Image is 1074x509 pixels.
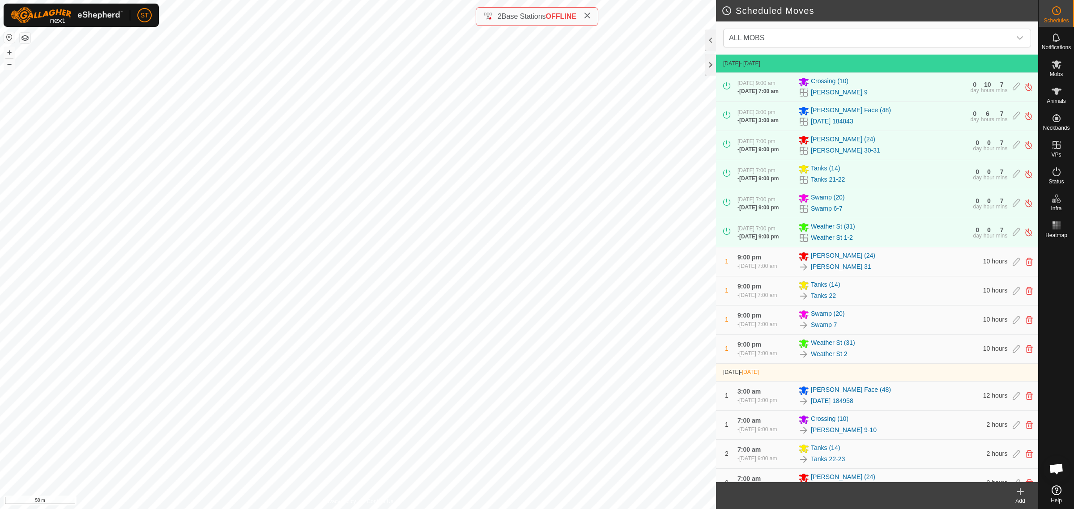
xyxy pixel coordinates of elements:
a: Weather St 1-2 [811,233,853,242]
div: - [737,233,779,241]
div: 0 [976,227,979,233]
span: [DATE] 9:00 pm [739,175,779,182]
span: [DATE] 7:00 am [739,321,777,327]
div: 0 [976,198,979,204]
a: Tanks 22-23 [811,454,845,464]
img: Gallagher Logo [11,7,123,23]
span: ALL MOBS [725,29,1011,47]
span: ST [141,11,149,20]
img: To [798,349,809,360]
span: [DATE] 7:00 pm [737,196,775,203]
span: [PERSON_NAME] (24) [811,251,875,262]
button: Reset Map [4,32,15,43]
img: To [798,262,809,272]
span: 9:00 pm [737,312,761,319]
div: hours [981,88,994,93]
a: [PERSON_NAME] 9-10 [811,425,877,435]
span: 2 hours [987,479,1008,486]
span: [DATE] [723,369,740,375]
div: hour [984,175,994,180]
span: 7:00 am [737,417,761,424]
div: hour [984,204,994,209]
div: - [737,454,777,462]
div: mins [996,204,1007,209]
div: 7 [1000,227,1004,233]
span: [DATE] 9:00 pm [739,204,779,211]
div: 0 [987,227,991,233]
a: Swamp 7 [811,320,837,330]
a: Contact Us [367,497,393,505]
span: 2 [725,450,729,457]
span: Tanks (14) [811,443,840,454]
a: Weather St 2 [811,349,847,359]
span: [DATE] 3:00 pm [737,109,775,115]
div: - [737,204,779,212]
div: - [737,116,779,124]
span: 10 hours [983,345,1007,352]
div: day [973,204,981,209]
span: [PERSON_NAME] (24) [811,472,875,483]
span: [PERSON_NAME] Face (48) [811,385,891,396]
div: mins [996,88,1007,93]
span: Tanks (14) [811,280,840,291]
span: 10 hours [983,287,1007,294]
div: mins [996,117,1007,122]
span: 2 hours [987,450,1008,457]
div: 10 [984,81,991,88]
span: 12 hours [983,392,1007,399]
div: 7 [1000,169,1004,175]
span: [DATE] 7:00 am [739,263,777,269]
span: [DATE] 9:00 pm [739,146,779,153]
div: hour [984,146,994,151]
span: - [740,369,759,375]
div: day [970,117,979,122]
span: Base Stations [502,13,546,20]
span: [DATE] 7:00 pm [737,225,775,232]
div: 7 [1000,110,1004,117]
span: [DATE] 7:00 pm [737,138,775,144]
span: Heatmap [1045,233,1067,238]
button: – [4,59,15,69]
div: 7 [1000,198,1004,204]
span: OFFLINE [546,13,576,20]
span: [DATE] 9:00 am [739,455,777,462]
span: [DATE] 9:00 am [737,80,775,86]
span: 7:00 am [737,475,761,482]
span: [DATE] 9:00 pm [739,233,779,240]
div: - [737,396,777,404]
span: ALL MOBS [729,34,764,42]
div: hours [981,117,994,122]
span: Weather St (31) [811,222,855,233]
img: Turn off schedule move [1024,111,1033,121]
div: 0 [976,140,979,146]
div: 7 [1000,81,1004,88]
span: Status [1048,179,1064,184]
span: 10 hours [983,316,1007,323]
span: Infra [1051,206,1061,211]
span: VPs [1051,152,1061,157]
span: 9:00 pm [737,254,761,261]
img: To [798,291,809,301]
a: Tanks 21-22 [811,175,845,184]
div: - [737,291,777,299]
div: - [737,87,779,95]
div: Add [1002,497,1038,505]
h2: Scheduled Moves [721,5,1038,16]
div: Open chat [1043,455,1070,482]
div: mins [996,175,1007,180]
span: 7:00 am [737,446,761,453]
span: Crossing (10) [811,76,848,87]
div: - [737,425,777,433]
span: 9:00 pm [737,283,761,290]
span: Mobs [1050,72,1063,77]
a: [PERSON_NAME] 31 [811,262,871,271]
div: mins [996,146,1007,151]
div: day [973,175,981,180]
div: 0 [987,169,991,175]
div: 7 [1000,140,1004,146]
a: [PERSON_NAME] 30-31 [811,146,880,155]
span: Swamp (20) [811,309,844,320]
span: Weather St (31) [811,338,855,349]
span: 2 [498,13,502,20]
img: To [798,396,809,407]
